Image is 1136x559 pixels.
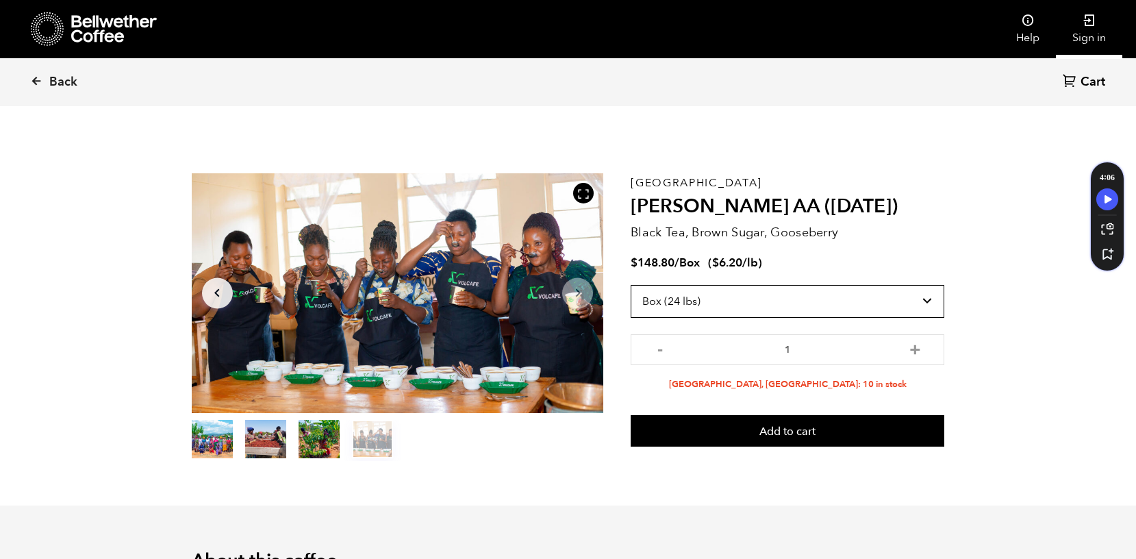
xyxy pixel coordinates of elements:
[1063,73,1109,92] a: Cart
[742,255,758,271] span: /lb
[631,223,944,242] p: Black Tea, Brown Sugar, Gooseberry
[651,341,668,355] button: -
[631,378,944,391] li: [GEOGRAPHIC_DATA], [GEOGRAPHIC_DATA]: 10 in stock
[49,74,77,90] span: Back
[712,255,719,271] span: $
[674,255,679,271] span: /
[1081,74,1105,90] span: Cart
[631,195,944,219] h2: [PERSON_NAME] AA ([DATE])
[712,255,742,271] bdi: 6.20
[708,255,762,271] span: ( )
[631,255,674,271] bdi: 148.80
[631,415,944,447] button: Add to cart
[679,255,700,271] span: Box
[907,341,924,355] button: +
[631,255,638,271] span: $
